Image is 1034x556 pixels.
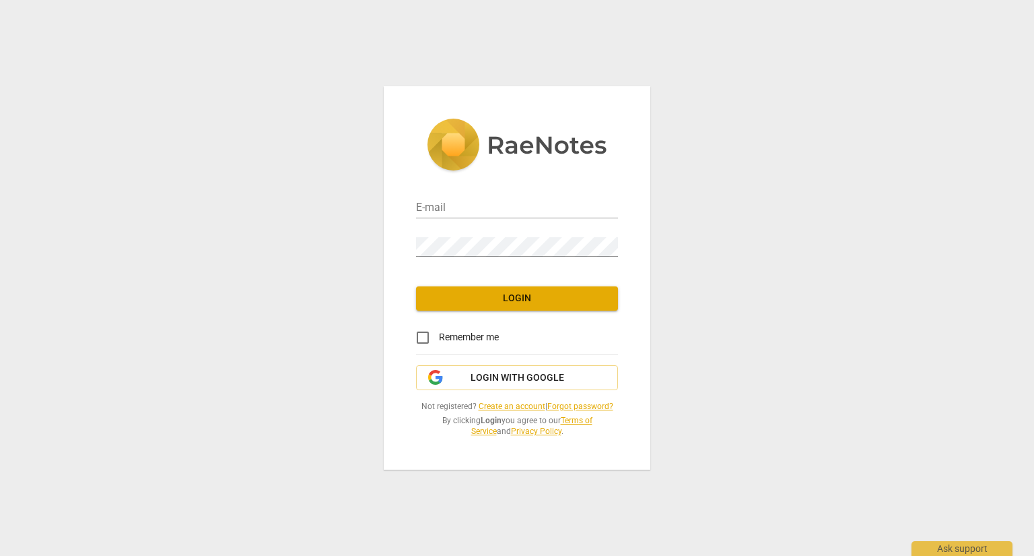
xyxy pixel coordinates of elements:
a: Privacy Policy [511,427,561,436]
span: Login with Google [471,371,564,385]
b: Login [481,416,502,425]
span: Remember me [439,330,499,344]
span: Not registered? | [416,401,618,412]
button: Login [416,286,618,311]
span: By clicking you agree to our and . [416,415,618,437]
div: Ask support [911,541,1012,556]
a: Create an account [479,402,545,411]
a: Terms of Service [471,416,592,437]
button: Login with Google [416,365,618,391]
span: Login [427,292,607,305]
img: 5ac2273c67554f335776073100b6d88f.svg [427,119,607,174]
a: Forgot password? [547,402,613,411]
